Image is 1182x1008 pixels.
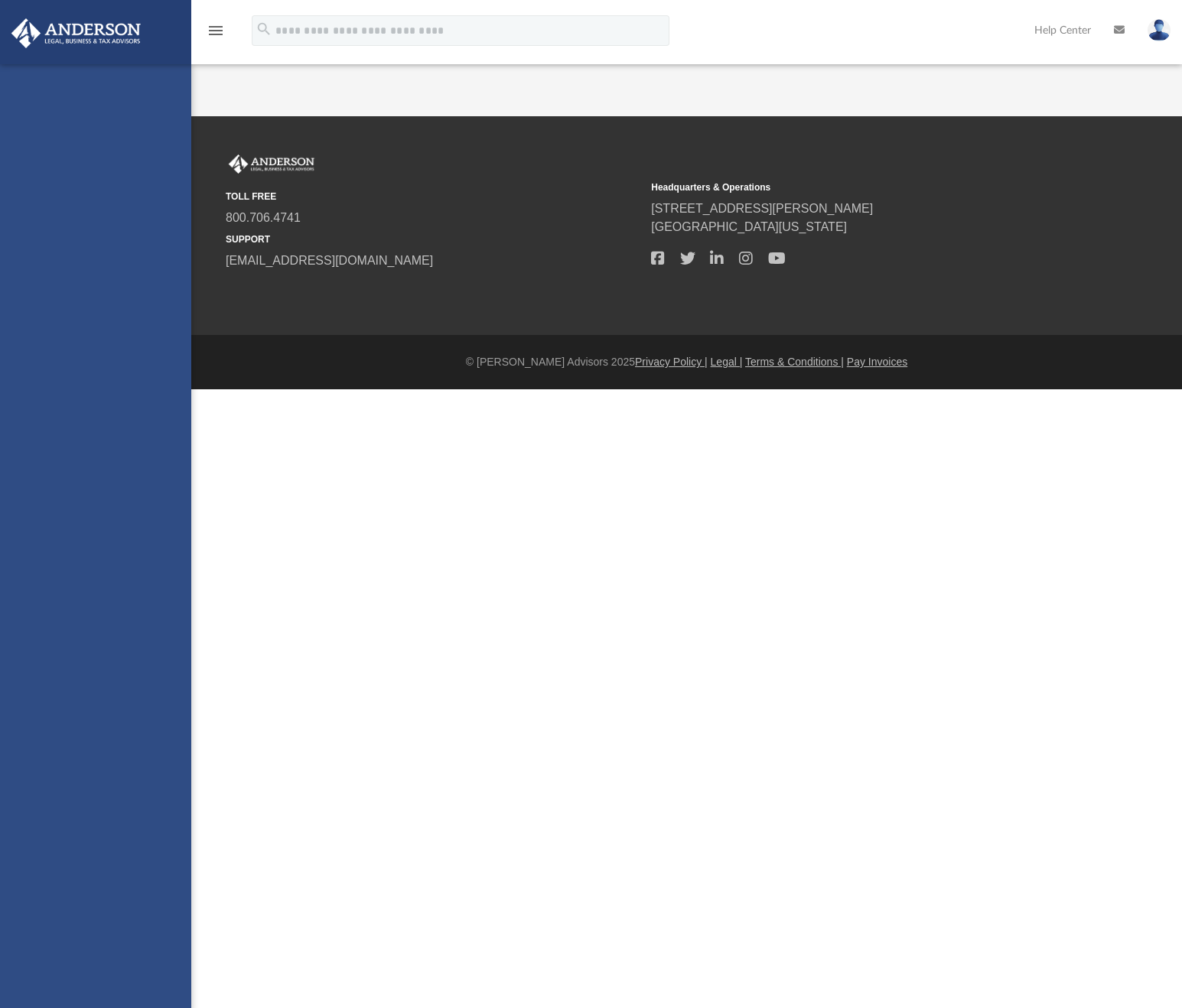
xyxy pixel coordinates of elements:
[745,356,844,368] a: Terms & Conditions |
[651,180,1066,194] small: Headquarters & Operations
[711,356,743,368] a: Legal |
[226,254,433,267] a: [EMAIL_ADDRESS][DOMAIN_NAME]
[847,356,907,368] a: Pay Invoices
[226,190,640,203] small: TOLL FREE
[635,356,708,368] a: Privacy Policy |
[226,154,317,174] img: Anderson Advisors Platinum Portal
[1148,19,1171,41] img: User Pic
[207,21,225,40] i: menu
[207,29,225,40] a: menu
[7,18,145,48] img: Anderson Advisors Platinum Portal
[191,354,1182,370] div: © [PERSON_NAME] Advisors 2025
[226,211,301,224] a: 800.706.4741
[651,202,873,215] a: [STREET_ADDRESS][PERSON_NAME]
[226,232,640,246] small: SUPPORT
[651,220,847,233] a: [GEOGRAPHIC_DATA][US_STATE]
[256,21,272,37] i: search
